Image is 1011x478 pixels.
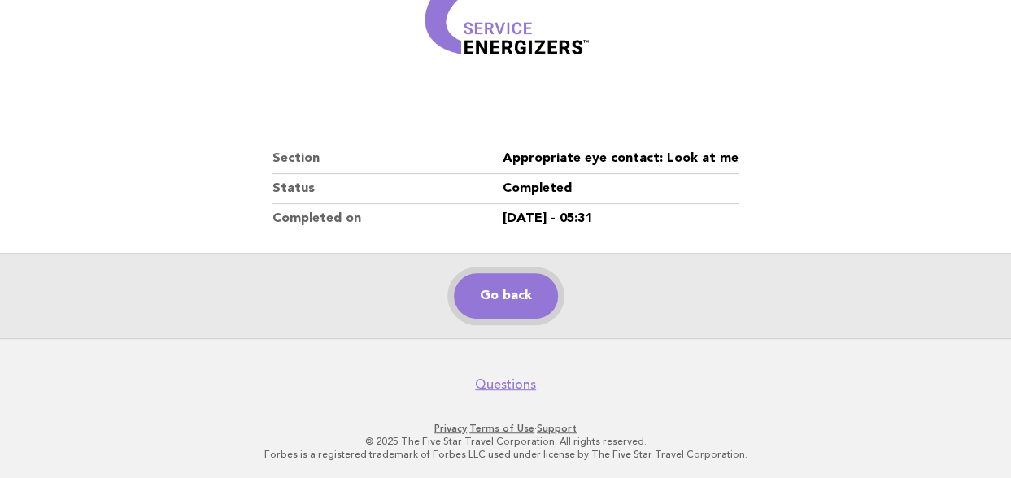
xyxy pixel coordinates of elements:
dt: Completed on [272,204,503,233]
p: © 2025 The Five Star Travel Corporation. All rights reserved. [23,435,988,448]
a: Go back [454,273,558,319]
dt: Section [272,144,503,174]
dd: Completed [503,174,739,204]
dd: [DATE] - 05:31 [503,204,739,233]
dd: Appropriate eye contact: Look at me [503,144,739,174]
a: Support [537,423,577,434]
dt: Status [272,174,503,204]
a: Questions [475,376,536,393]
a: Terms of Use [469,423,534,434]
p: · · [23,422,988,435]
p: Forbes is a registered trademark of Forbes LLC used under license by The Five Star Travel Corpora... [23,448,988,461]
a: Privacy [434,423,467,434]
